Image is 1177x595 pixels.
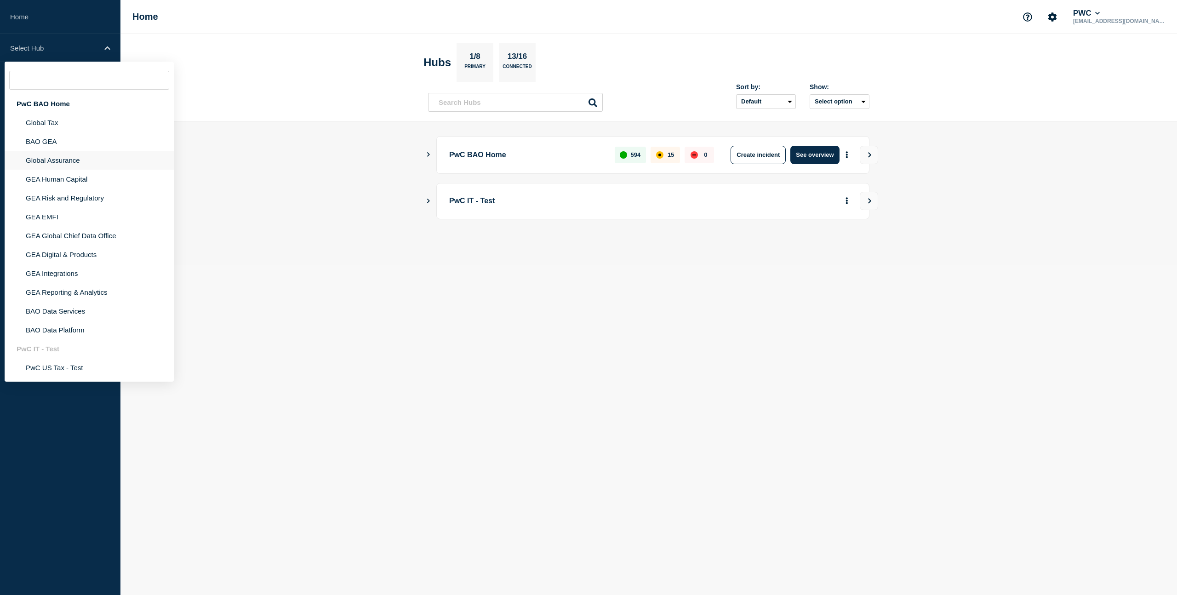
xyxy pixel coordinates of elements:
[5,283,174,302] li: GEA Reporting & Analytics
[426,198,431,205] button: Show Connected Hubs
[810,83,869,91] div: Show:
[5,245,174,264] li: GEA Digital & Products
[466,52,484,64] p: 1/8
[449,193,703,210] p: PwC IT - Test
[1018,7,1037,27] button: Support
[5,226,174,245] li: GEA Global Chief Data Office
[423,56,451,69] h2: Hubs
[5,339,174,358] div: PwC IT - Test
[449,146,604,164] p: PwC BAO Home
[132,11,158,22] h1: Home
[668,151,674,158] p: 15
[790,146,839,164] button: See overview
[5,113,174,132] li: Global Tax
[428,93,603,112] input: Search Hubs
[503,64,531,74] p: Connected
[841,146,853,163] button: More actions
[841,193,853,210] button: More actions
[656,151,663,159] div: affected
[464,64,486,74] p: Primary
[731,146,786,164] button: Create incident
[1071,18,1167,24] p: [EMAIL_ADDRESS][DOMAIN_NAME]
[5,132,174,151] li: BAO GEA
[5,320,174,339] li: BAO Data Platform
[704,151,707,158] p: 0
[426,151,431,158] button: Show Connected Hubs
[5,170,174,189] li: GEA Human Capital
[5,302,174,320] li: BAO Data Services
[5,189,174,207] li: GEA Risk and Regulatory
[5,94,174,113] div: PwC BAO Home
[1071,9,1102,18] button: PWC
[691,151,698,159] div: down
[5,207,174,226] li: GEA EMFI
[5,358,174,377] li: PwC US Tax - Test
[10,44,98,52] p: Select Hub
[860,192,878,210] button: View
[631,151,641,158] p: 594
[736,83,796,91] div: Sort by:
[504,52,531,64] p: 13/16
[5,264,174,283] li: GEA Integrations
[736,94,796,109] select: Sort by
[810,94,869,109] button: Select option
[1043,7,1062,27] button: Account settings
[620,151,627,159] div: up
[5,151,174,170] li: Global Assurance
[860,146,878,164] button: View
